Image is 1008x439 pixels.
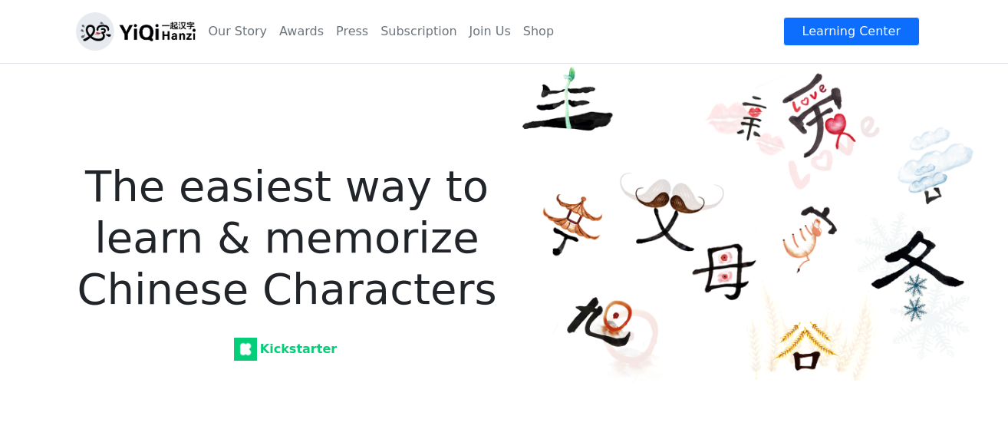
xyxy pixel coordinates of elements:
a: Subscription [374,16,463,47]
a: Shop [517,16,560,47]
a: Join Us [463,16,517,47]
a: Kickstarter [76,334,495,365]
a: Press [330,16,374,47]
img: Kickstarter [234,338,257,361]
strong: Kickstarter [237,342,337,356]
a: Learning Center [783,17,920,46]
a: Awards [273,16,330,47]
img: logo_h.png [76,12,196,51]
h1: The easiest way to learn & memorize Chinese Characters [76,68,498,315]
a: Our Story [202,16,273,47]
img: YiQi Hanzi [513,63,974,382]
